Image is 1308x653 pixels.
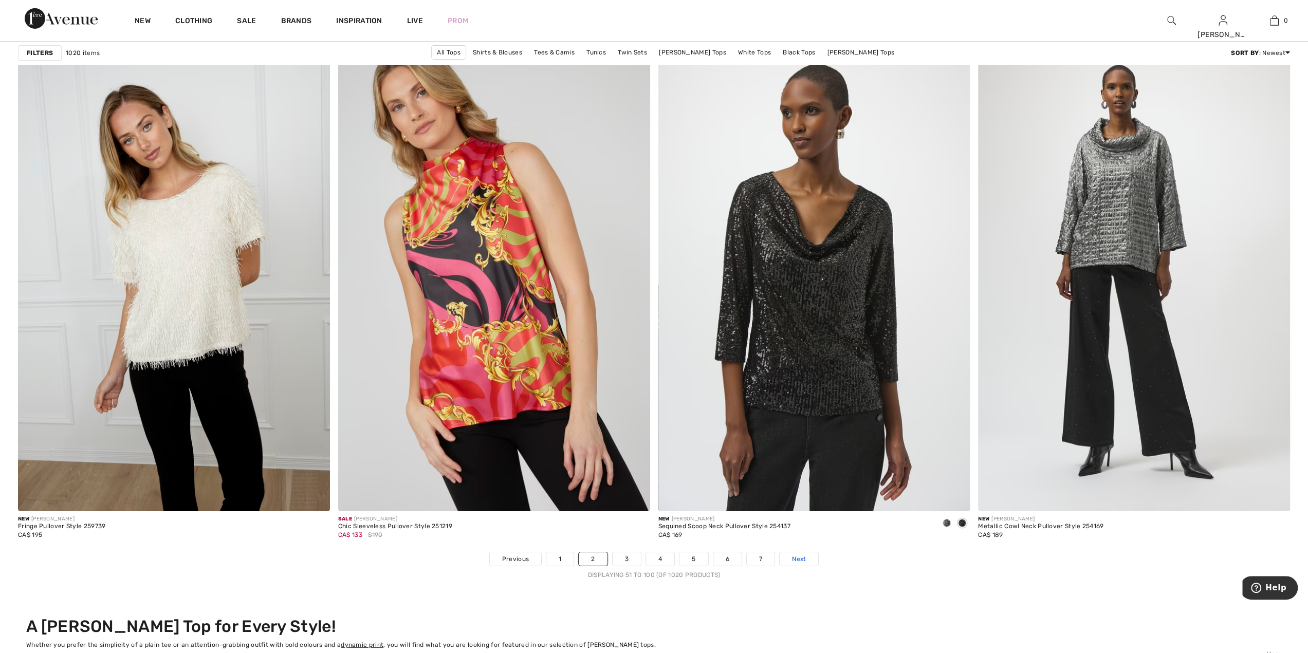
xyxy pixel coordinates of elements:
[792,554,806,564] span: Next
[27,48,53,58] strong: Filters
[654,46,731,59] a: [PERSON_NAME] Tops
[713,552,742,566] a: 6
[1270,14,1279,27] img: My Bag
[502,554,529,564] span: Previous
[822,46,899,59] a: [PERSON_NAME] Tops
[281,16,312,27] a: Brands
[1249,14,1299,27] a: 0
[658,515,790,523] div: [PERSON_NAME]
[175,16,212,27] a: Clothing
[431,45,466,60] a: All Tops
[18,531,42,538] span: CA$ 195
[448,15,468,26] a: Prom
[978,523,1103,530] div: Metallic Cowl Neck Pullover Style 254169
[26,617,1282,636] h2: A [PERSON_NAME] Top for Every Style!
[338,531,362,538] span: CA$ 133
[338,515,452,523] div: [PERSON_NAME]
[978,515,1103,523] div: [PERSON_NAME]
[407,15,423,26] a: Live
[18,523,105,530] div: Fringe Pullover Style 259739
[546,552,574,566] a: 1
[336,16,382,27] span: Inspiration
[978,44,1290,511] img: Metallic Cowl Neck Pullover Style 254169. Pewter
[679,552,708,566] a: 5
[658,44,970,511] img: Sequined Scoop Neck Pullover Style 254137. Black/Silver
[733,46,776,59] a: White Tops
[368,530,382,539] span: $190
[613,552,641,566] a: 3
[939,515,954,532] div: Black/Silver
[780,552,818,566] a: Next
[1231,48,1290,58] div: : Newest
[18,516,29,522] span: New
[135,16,151,27] a: New
[1242,576,1298,602] iframe: Opens a widget where you can find more information
[18,552,1290,580] nav: Page navigation
[978,531,1003,538] span: CA$ 189
[978,516,989,522] span: New
[1219,14,1227,27] img: My Info
[954,515,970,532] div: Black/Black
[529,46,580,59] a: Tees & Camis
[581,46,611,59] a: Tunics
[18,515,105,523] div: [PERSON_NAME]
[26,640,1282,649] div: Whether you prefer the simplicity of a plain tee or an attention-grabbing outfit with bold colour...
[658,531,683,538] span: CA$ 169
[1219,15,1227,25] a: Sign In
[490,552,541,566] a: Previous
[1231,49,1259,57] strong: Sort By
[1284,16,1288,25] span: 0
[18,44,330,511] img: Fringe Pullover Style 259739. Vanilla
[237,16,256,27] a: Sale
[658,516,670,522] span: New
[66,48,100,58] span: 1020 items
[613,46,652,59] a: Twin Sets
[468,46,527,59] a: Shirts & Blouses
[579,552,607,566] a: 2
[1167,14,1176,27] img: search the website
[18,570,1290,580] div: Displaying 51 to 100 (of 1020 products)
[25,8,98,29] img: 1ère Avenue
[341,641,383,648] a: dynamic print
[338,523,452,530] div: Chic Sleeveless Pullover Style 251219
[338,44,650,511] img: Chic Sleeveless Pullover Style 251219. Pink/red
[646,552,674,566] a: 4
[338,516,352,522] span: Sale
[658,523,790,530] div: Sequined Scoop Neck Pullover Style 254137
[747,552,775,566] a: 7
[778,46,820,59] a: Black Tops
[1198,29,1248,40] div: [PERSON_NAME]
